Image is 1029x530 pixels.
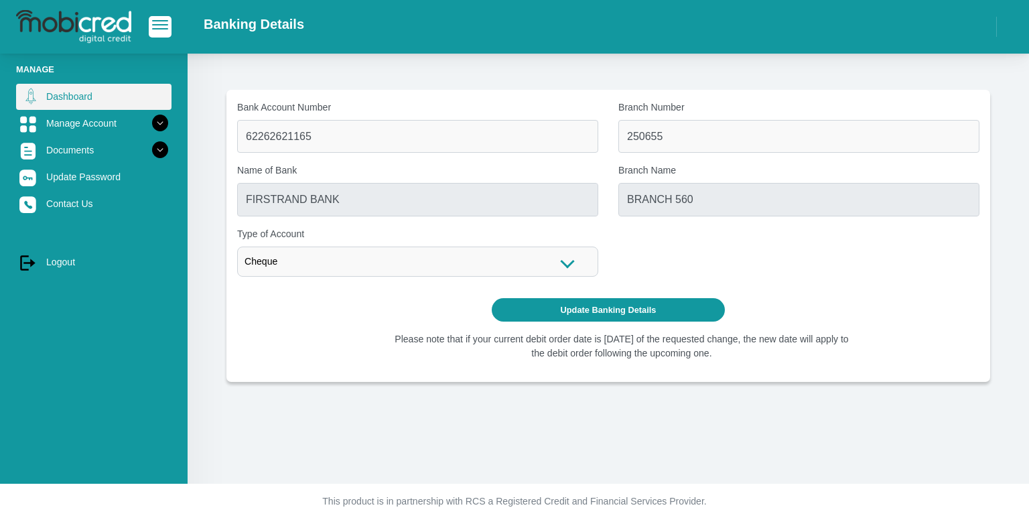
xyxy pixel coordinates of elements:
[16,84,171,109] a: Dashboard
[16,249,171,275] a: Logout
[16,137,171,163] a: Documents
[618,120,979,153] input: Branch Number
[237,163,598,178] label: Name of Bank
[391,332,853,360] li: Please note that if your current debit order date is [DATE] of the requested change, the new date...
[237,101,598,115] label: Bank Account Number
[618,183,979,216] input: Branch Name
[237,120,598,153] input: Bank Account Number
[16,164,171,190] a: Update Password
[16,63,171,76] li: Manage
[143,494,886,509] p: This product is in partnership with RCS a Registered Credit and Financial Services Provider.
[237,183,598,216] input: Name of Bank
[237,247,598,277] div: Cheque
[492,298,726,322] button: Update Banking Details
[16,111,171,136] a: Manage Account
[618,101,979,115] label: Branch Number
[16,10,131,44] img: logo-mobicred.svg
[204,16,304,32] h2: Banking Details
[618,163,979,178] label: Branch Name
[237,227,598,241] label: Type of Account
[16,191,171,216] a: Contact Us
